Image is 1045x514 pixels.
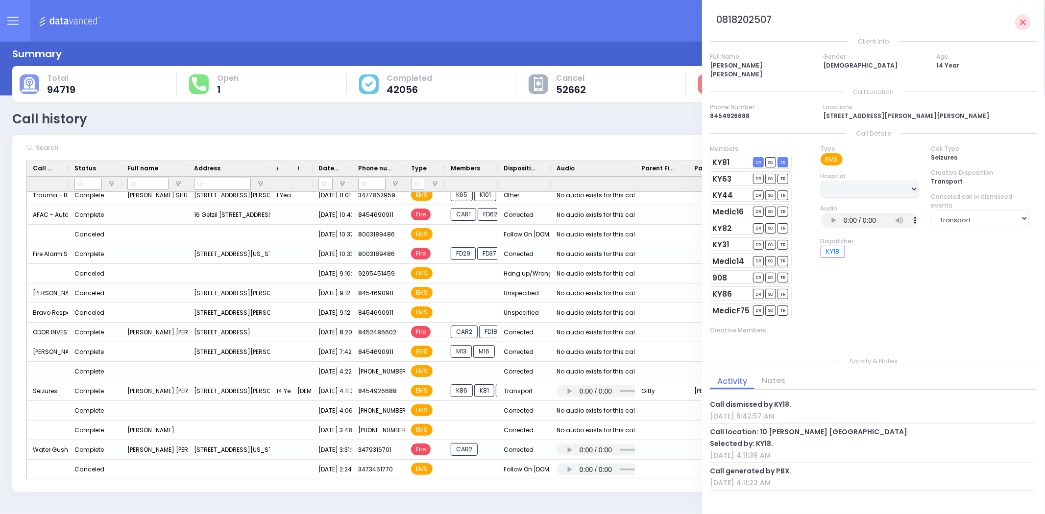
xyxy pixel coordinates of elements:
span: [PHONE_NUMBER] [358,406,409,415]
span: SO [765,207,776,217]
div: [PERSON_NAME] Response - Stroke CVA / TIA C [27,283,69,303]
span: SO [765,157,776,167]
img: total-response.svg [192,77,206,91]
span: EMS [411,267,433,279]
span: TR [778,157,788,167]
p: Call Location [710,87,1037,97]
a: Notes [754,375,793,386]
div: Corrected [498,342,551,362]
span: SO [765,305,776,316]
div: Press SPACE to select this row. [27,186,1010,205]
div: Complete [74,248,104,260]
span: Type [411,164,427,173]
div: EMS [821,153,843,165]
div: Canceled call or dismissed events [931,192,1029,210]
span: EMS [411,306,433,318]
span: EMS [411,424,433,436]
div: Press SPACE to select this row. [27,401,1010,421]
span: Phone number [358,164,391,173]
div: Call history [12,110,87,129]
div: Gender [823,52,924,61]
div: Transport [498,381,551,401]
span: Cancel [556,73,586,83]
div: Press SPACE to select this row. [27,283,1010,303]
div: Locations [823,103,1037,112]
div: Press SPACE to select this row. [27,460,1010,479]
span: M16 [473,345,495,358]
span: 8454690911 [358,210,393,219]
span: EMS [411,228,433,240]
span: CAR2 [451,326,478,338]
span: FD37 [477,247,502,260]
span: DR [753,289,764,299]
span: Gender [297,164,299,173]
div: Full Name [710,52,811,61]
div: [STREET_ADDRESS][PERSON_NAME][PERSON_NAME] [188,381,270,401]
span: 8454690911 [358,289,393,297]
div: Unspecified [498,303,551,323]
input: Address Filter Input [194,178,251,190]
div: [DATE] 3:48:05 AM [313,421,352,440]
span: 1 [217,85,239,94]
span: 8003189486 [358,250,395,258]
span: SO [765,240,776,250]
span: Address [194,164,220,173]
div: Summary [12,47,62,61]
span: TR [778,273,788,283]
div: No audio exists for this call. [557,189,638,202]
span: DR [753,256,764,266]
div: Audio [821,204,919,213]
img: cause-cover.svg [362,76,376,91]
button: Open Filter Menu [339,180,346,188]
div: [DATE] 9:12:21 AM [313,283,352,303]
span: Fire [411,326,431,338]
div: Canceled [74,287,104,300]
div: Unspecified [498,283,551,303]
span: CAR1 [451,208,476,221]
div: [STREET_ADDRESS] [188,323,270,342]
h3: 0818202507 [716,14,772,27]
div: No audio exists for this call. [557,306,638,319]
div: [DATE] 4:11:22 AM [710,478,1035,488]
div: Corrected [498,323,551,342]
div: Follow On [DOMAIN_NAME] [498,460,551,479]
span: Fire [411,444,431,455]
p: Activity & Notes [710,356,1037,366]
div: Call generated by PBX. [710,466,1035,476]
div: 16 Getzil [STREET_ADDRESS][PERSON_NAME][US_STATE] [188,205,270,225]
span: 3477862959 [358,191,395,199]
div: Complete [74,424,104,437]
div: Press SPACE to select this row. [27,381,1010,401]
span: 8003189486 [358,230,395,238]
span: EMS [411,287,433,299]
div: Trauma - Bleeding [27,186,69,205]
a: KY86 [712,290,732,298]
div: [DATE] 10:37:04 AM [313,225,352,244]
div: No audio exists for this call. [557,248,638,260]
input: Type Filter Input [411,178,425,190]
span: EMS [411,365,433,377]
img: other-cause.svg [534,77,543,92]
span: DR [753,190,764,201]
img: total-cause.svg [21,77,38,92]
div: Age [936,52,1037,61]
div: Corrected [498,401,551,421]
a: KY31 [712,241,729,248]
div: Corrected [498,362,551,381]
div: Canceled [74,228,104,241]
div: [PERSON_NAME] [688,381,741,401]
div: Drivers: [710,340,918,349]
span: DR [753,223,764,234]
span: DR [753,305,764,316]
div: Members [710,144,808,153]
span: 8454926688 [358,387,397,395]
div: Seizures [931,153,1029,162]
div: Corrected [498,440,551,460]
div: 14 Year [270,381,292,401]
span: CAR2 [451,443,478,456]
div: Complete [74,404,104,417]
div: [DATE] 6:42:57 AM [710,411,1035,421]
div: [PERSON_NAME] [PERSON_NAME] [122,381,188,401]
div: No audio exists for this call. [557,228,638,241]
div: Creative Members [710,326,808,335]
